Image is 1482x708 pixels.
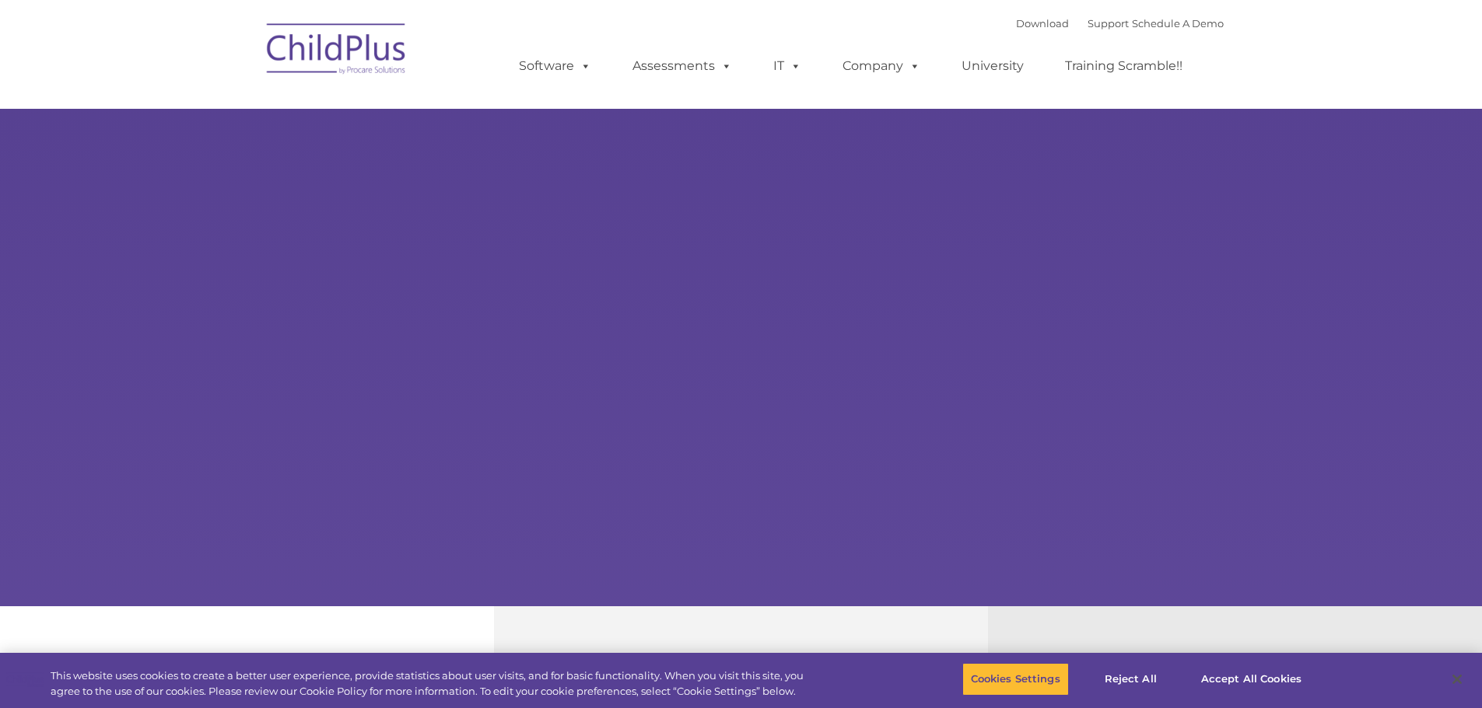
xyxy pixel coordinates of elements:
button: Accept All Cookies [1193,663,1310,696]
a: Support [1088,17,1129,30]
a: Training Scramble!! [1049,51,1198,82]
button: Reject All [1082,663,1179,696]
a: Software [503,51,607,82]
a: Company [827,51,936,82]
a: Assessments [617,51,748,82]
font: | [1016,17,1224,30]
a: Download [1016,17,1069,30]
img: ChildPlus by Procare Solutions [259,12,415,90]
div: This website uses cookies to create a better user experience, provide statistics about user visit... [51,668,815,699]
button: Cookies Settings [962,663,1069,696]
a: IT [758,51,817,82]
a: Schedule A Demo [1132,17,1224,30]
button: Close [1440,662,1474,696]
a: University [946,51,1039,82]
